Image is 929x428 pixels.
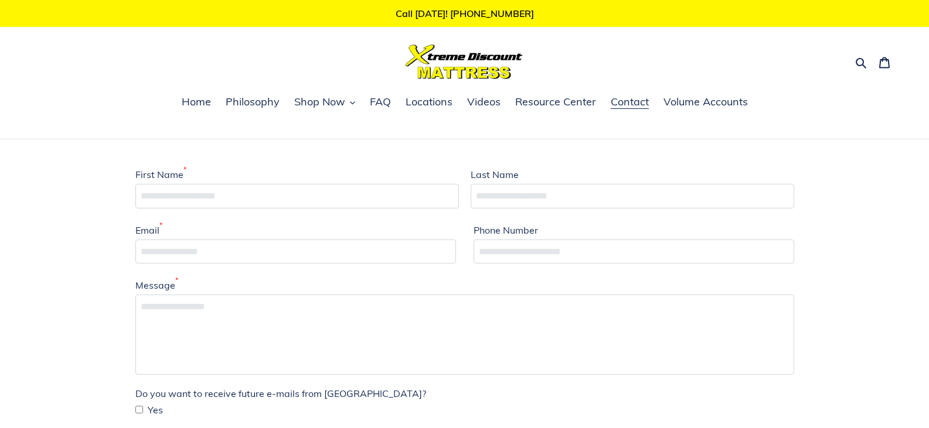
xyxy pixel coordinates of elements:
[658,94,754,111] a: Volume Accounts
[135,278,178,292] label: Message
[406,44,523,79] img: Xtreme Discount Mattress
[135,386,426,400] label: Do you want to receive future e-mails from [GEOGRAPHIC_DATA]?
[288,94,361,111] button: Shop Now
[663,95,748,109] span: Volume Accounts
[226,95,280,109] span: Philosophy
[182,95,211,109] span: Home
[294,95,345,109] span: Shop Now
[135,167,186,182] label: First Name
[611,95,649,109] span: Contact
[135,406,143,413] input: Yes
[135,223,162,237] label: Email
[509,94,602,111] a: Resource Center
[467,95,501,109] span: Videos
[515,95,596,109] span: Resource Center
[370,95,391,109] span: FAQ
[400,94,458,111] a: Locations
[474,223,538,237] label: Phone Number
[220,94,285,111] a: Philosophy
[605,94,655,111] a: Contact
[461,94,506,111] a: Videos
[364,94,397,111] a: FAQ
[148,403,163,417] span: Yes
[406,95,452,109] span: Locations
[471,167,519,182] label: Last Name
[176,94,217,111] a: Home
